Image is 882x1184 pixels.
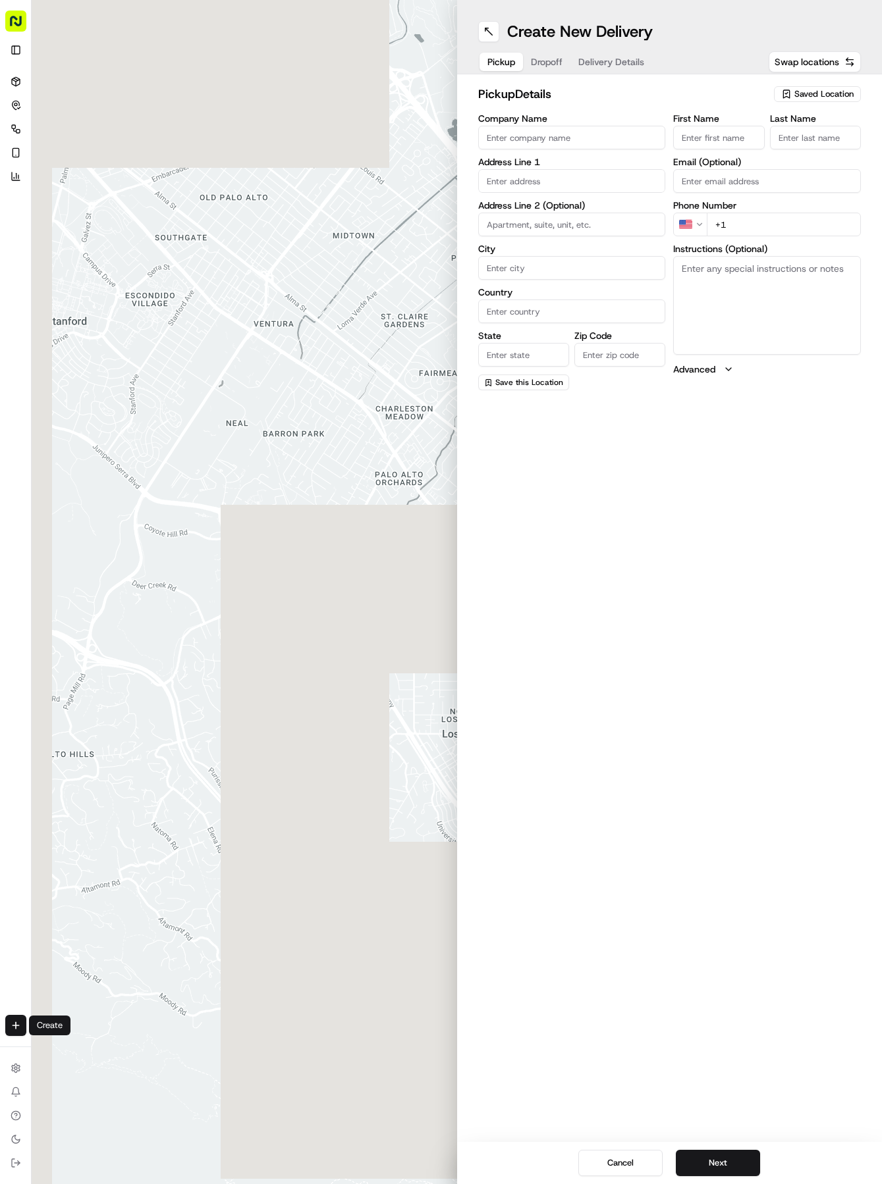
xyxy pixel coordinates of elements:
[93,290,159,301] a: Powered byPylon
[478,288,666,297] label: Country
[673,169,861,193] input: Enter email address
[478,374,569,390] button: Save this Location
[478,343,569,367] input: Enter state
[495,377,563,388] span: Save this Location
[224,130,240,145] button: Start new chat
[673,363,715,376] label: Advanced
[13,171,88,182] div: Past conversations
[770,114,861,123] label: Last Name
[478,201,666,210] label: Address Line 2 (Optional)
[673,363,861,376] button: Advanced
[8,253,106,277] a: 📗Knowledge Base
[124,259,211,272] span: API Documentation
[478,126,666,149] input: Enter company name
[673,244,861,253] label: Instructions (Optional)
[189,204,216,215] span: [DATE]
[59,126,216,139] div: Start new chat
[13,192,34,213] img: Hayden (Assistant Store Manager)
[13,126,37,149] img: 1736555255976-a54dd68f-1ca7-489b-9aae-adbdc363a1c4
[794,88,854,100] span: Saved Location
[29,1016,70,1035] div: Create
[13,260,24,270] div: 📗
[26,259,101,272] span: Knowledge Base
[478,85,767,103] h2: pickup Details
[487,55,515,68] span: Pickup
[182,204,186,215] span: •
[673,114,764,123] label: First Name
[478,244,666,253] label: City
[676,1150,760,1176] button: Next
[478,213,666,236] input: Apartment, suite, unit, etc.
[41,204,179,215] span: [PERSON_NAME] (Assistant Store Manager)
[204,168,240,184] button: See all
[531,55,563,68] span: Dropoff
[769,51,861,72] button: Swap locations
[578,1150,663,1176] button: Cancel
[28,126,51,149] img: 9188753566659_6852d8bf1fb38e338040_72.png
[106,253,217,277] a: 💻API Documentation
[478,114,666,123] label: Company Name
[478,256,666,280] input: Enter city
[507,21,653,42] h1: Create New Delivery
[673,157,861,167] label: Email (Optional)
[774,85,861,103] button: Saved Location
[478,157,666,167] label: Address Line 1
[13,13,40,39] img: Nash
[673,201,861,210] label: Phone Number
[770,126,861,149] input: Enter last name
[59,139,181,149] div: We're available if you need us!
[34,85,237,99] input: Got a question? Start typing here...
[574,343,665,367] input: Enter zip code
[574,331,665,340] label: Zip Code
[775,55,839,68] span: Swap locations
[578,55,644,68] span: Delivery Details
[478,331,569,340] label: State
[673,126,764,149] input: Enter first name
[131,291,159,301] span: Pylon
[478,169,666,193] input: Enter address
[707,213,861,236] input: Enter phone number
[478,299,666,323] input: Enter country
[13,53,240,74] p: Welcome 👋
[111,260,122,270] div: 💻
